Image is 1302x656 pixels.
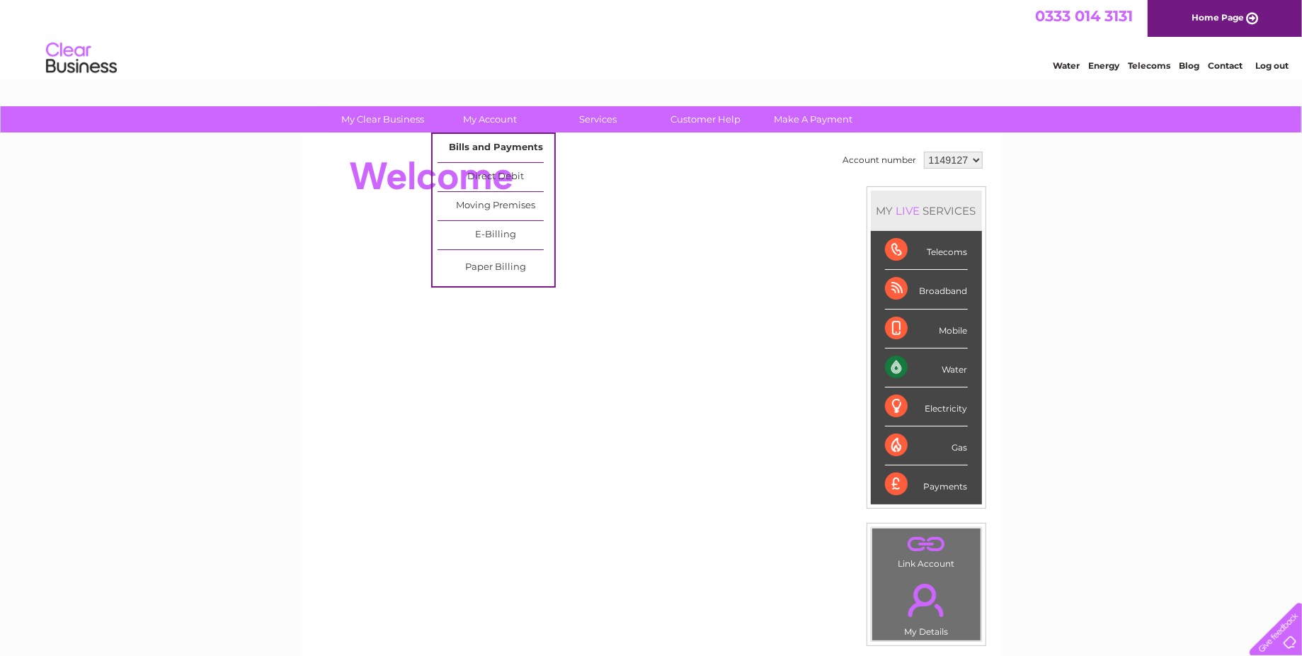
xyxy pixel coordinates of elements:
[1035,7,1133,25] a: 0333 014 3131
[1088,60,1119,71] a: Energy
[317,8,986,69] div: Clear Business is a trading name of Verastar Limited (registered in [GEOGRAPHIC_DATA] No. 3667643...
[872,528,981,572] td: Link Account
[647,106,764,132] a: Customer Help
[1128,60,1170,71] a: Telecoms
[755,106,872,132] a: Make A Payment
[438,134,554,162] a: Bills and Payments
[876,575,977,625] a: .
[871,191,982,231] div: MY SERVICES
[324,106,441,132] a: My Clear Business
[45,37,118,80] img: logo.png
[438,163,554,191] a: Direct Debit
[438,221,554,249] a: E-Billing
[885,270,968,309] div: Broadband
[1053,60,1080,71] a: Water
[872,572,981,641] td: My Details
[885,231,968,270] div: Telecoms
[876,532,977,557] a: .
[893,204,923,217] div: LIVE
[885,310,968,349] div: Mobile
[432,106,549,132] a: My Account
[1208,60,1243,71] a: Contact
[539,106,656,132] a: Services
[885,388,968,426] div: Electricity
[438,192,554,220] a: Moving Premises
[438,254,554,282] a: Paper Billing
[885,426,968,465] div: Gas
[840,148,920,172] td: Account number
[1255,60,1289,71] a: Log out
[1179,60,1199,71] a: Blog
[885,349,968,388] div: Water
[885,465,968,504] div: Payments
